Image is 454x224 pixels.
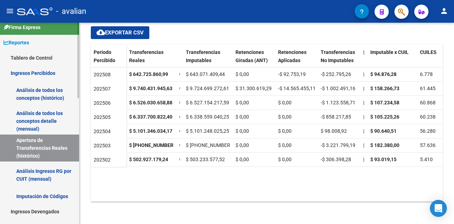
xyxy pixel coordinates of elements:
span: $ 0,00 [278,114,292,120]
span: $ 0,00 [236,100,249,105]
datatable-header-cell: Transferencias Imputables [183,45,233,75]
strong: $ 93.019,15 [370,157,397,162]
datatable-header-cell: Imputable x CUIL [367,45,417,75]
span: $ 0,00 [278,142,292,148]
datatable-header-cell: Período Percibido [91,45,126,75]
span: Firma Express [4,23,40,31]
span: $ 0,00 [236,128,249,134]
datatable-header-cell: Transferencias Reales [126,45,176,75]
span: Retenciones Giradas (ANT) [236,49,268,63]
span: -$ 3.221.799,19 [321,142,355,148]
strong: $ 158.266,73 [370,86,399,91]
span: $ 6.338.559.040,25 [186,114,229,120]
mat-icon: cloud_download [96,28,105,37]
span: Transferencias Reales [129,49,164,63]
datatable-header-cell: Retenciones Giradas (ANT) [233,45,275,75]
span: 202507 [94,86,111,92]
span: CUILES [420,49,437,55]
span: Reportes [4,39,29,47]
span: -$ 1.002.491,16 [321,86,355,91]
span: | [363,157,364,162]
span: 60.868 [420,100,436,105]
span: $ 6.527.154.217,59 [186,100,229,105]
span: $ 9.724.699.272,61 [186,86,229,91]
span: Imputable x CUIL [370,49,409,55]
span: = [179,114,182,120]
span: | [363,114,364,120]
datatable-header-cell: CUILES [417,45,445,75]
strong: $ 105.225,26 [370,114,399,120]
span: $ 98.008,92 [321,128,347,134]
span: $ [PHONE_NUMBER],64 [186,142,238,148]
span: $ 0,00 [236,142,249,148]
span: 202505 [94,114,111,120]
span: -$ 14.565.455,11 [278,86,316,91]
span: 202502 [94,157,111,163]
span: Transferencias No Imputables [321,49,355,63]
span: | [363,100,364,105]
span: 5.410 [420,157,433,162]
mat-icon: menu [6,7,14,15]
strong: $ 5.101.346.034,17 [129,128,172,134]
span: Transferencias Imputables [186,49,220,63]
span: | [363,71,364,77]
span: 202503 [94,143,111,148]
strong: $ 94.876,28 [370,71,397,77]
span: 61.445 [420,86,436,91]
span: -$ 306.398,28 [321,157,351,162]
span: $ 0,00 [236,114,249,120]
span: Retenciones Aplicadas [278,49,306,63]
span: | [363,86,364,91]
strong: $ 502.927.179,24 [129,157,168,162]
span: 60.238 [420,114,436,120]
strong: $ 9.740.431.945,63 [129,86,172,91]
span: = [179,128,182,134]
span: $ 5.101.248.025,25 [186,128,229,134]
span: $ 0,00 [236,157,249,162]
span: Período Percibido [94,49,115,63]
datatable-header-cell: | [360,45,367,75]
span: 56.280 [420,128,436,134]
strong: $ 107.234,58 [370,100,399,105]
button: Exportar CSV [91,26,149,39]
span: -$ 858.217,85 [321,114,351,120]
span: $ 0,00 [278,128,292,134]
span: | [363,128,364,134]
span: Exportar CSV [96,29,144,36]
span: $ 503.233.577,52 [186,157,225,162]
span: - avalian [56,4,86,19]
span: 202506 [94,100,111,106]
span: $ 643.071.409,44 [186,71,225,77]
span: 57.636 [420,142,436,148]
span: = [179,157,182,162]
span: $ 31.300.619,29 [236,86,272,91]
span: = [179,71,182,77]
span: | [363,142,364,148]
datatable-header-cell: Transferencias No Imputables [318,45,360,75]
span: = [179,142,182,148]
span: 202504 [94,129,111,134]
strong: $ 642.725.860,99 [129,71,168,77]
span: | [363,49,365,55]
mat-icon: person [440,7,448,15]
strong: $ 90.640,51 [370,128,397,134]
span: $ 0,00 [236,71,249,77]
span: -$ 1.123.558,71 [321,100,355,105]
datatable-header-cell: Retenciones Aplicadas [275,45,318,75]
strong: $ 6.337.700.822,40 [129,114,172,120]
strong: $ 182.380,00 [370,142,399,148]
div: Open Intercom Messenger [430,200,447,217]
span: 202508 [94,72,111,77]
span: $ 0,00 [278,157,292,162]
span: = [179,86,182,91]
span: -$ 92.753,19 [278,71,306,77]
span: $ 0,00 [278,100,292,105]
span: -$ 252.795,26 [321,71,351,77]
span: = [179,100,182,105]
span: 6.778 [420,71,433,77]
strong: $ [PHONE_NUMBER],45 [129,142,182,148]
strong: $ 6.526.030.658,88 [129,100,172,105]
